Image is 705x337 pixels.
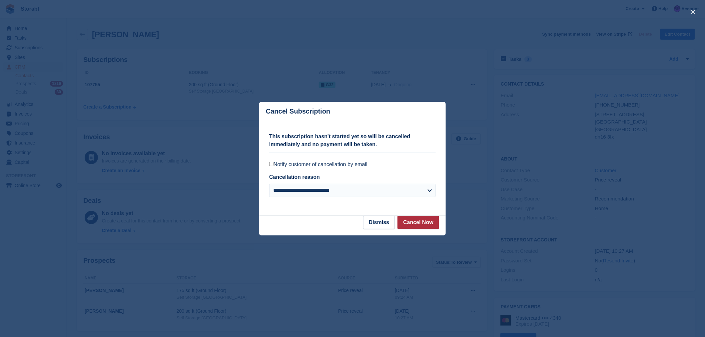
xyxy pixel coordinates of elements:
[269,133,436,149] p: This subscription hasn't started yet so will be cancelled immediately and no payment will be taken.
[688,7,698,17] button: close
[397,216,439,229] button: Cancel Now
[363,216,395,229] button: Dismiss
[269,174,320,180] label: Cancellation reason
[266,108,330,115] p: Cancel Subscription
[269,162,274,166] input: Notify customer of cancellation by email
[269,161,436,168] label: Notify customer of cancellation by email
